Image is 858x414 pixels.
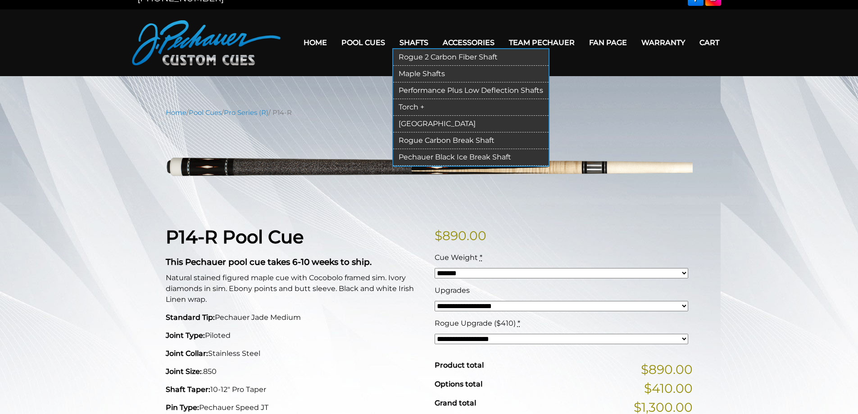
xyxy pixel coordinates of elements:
strong: Joint Size: [166,367,202,376]
p: .850 [166,366,424,377]
a: Fan Page [582,31,634,54]
a: Accessories [436,31,502,54]
span: $890.00 [641,360,693,379]
a: Pool Cues [334,31,392,54]
strong: P14-R Pool Cue [166,226,304,248]
a: Torch + [393,99,549,116]
span: Rogue Upgrade ($410) [435,319,516,328]
a: Team Pechauer [502,31,582,54]
a: Pro Series (R) [224,109,268,117]
strong: Shaft Taper: [166,385,210,394]
p: Natural stained figured maple cue with Cocobolo framed sim. Ivory diamonds in sim. Ebony points a... [166,273,424,305]
abbr: required [480,253,482,262]
p: Pechauer Speed JT [166,402,424,413]
a: [GEOGRAPHIC_DATA] [393,116,549,132]
p: Stainless Steel [166,348,424,359]
strong: Joint Type: [166,331,205,340]
a: Performance Plus Low Deflection Shafts [393,82,549,99]
a: Rogue 2 Carbon Fiber Shaft [393,49,549,66]
abbr: required [518,319,520,328]
span: Options total [435,380,482,388]
bdi: 890.00 [435,228,486,243]
span: $ [435,228,442,243]
a: Rogue Carbon Break Shaft [393,132,549,149]
a: Pool Cues [189,109,222,117]
p: Piloted [166,330,424,341]
a: Maple Shafts [393,66,549,82]
p: Pechauer Jade Medium [166,312,424,323]
span: $410.00 [644,379,693,398]
strong: This Pechauer pool cue takes 6-10 weeks to ship. [166,257,372,267]
strong: Joint Collar: [166,349,208,358]
a: Home [166,109,186,117]
a: Warranty [634,31,692,54]
a: Shafts [392,31,436,54]
span: Cue Weight [435,253,478,262]
span: Grand total [435,399,476,407]
p: 10-12" Pro Taper [166,384,424,395]
span: Product total [435,361,484,369]
a: Pechauer Black Ice Break Shaft [393,149,549,166]
nav: Breadcrumb [166,108,693,118]
a: Cart [692,31,726,54]
strong: Standard Tip: [166,313,215,322]
strong: Pin Type: [166,403,199,412]
span: Upgrades [435,286,470,295]
img: Pechauer Custom Cues [132,20,281,65]
img: P14-N.png [166,124,693,212]
a: Home [296,31,334,54]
